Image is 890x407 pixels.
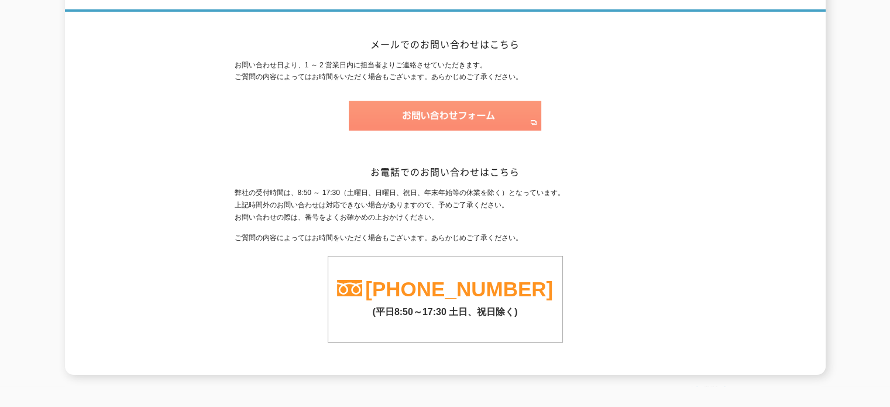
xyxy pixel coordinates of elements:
[235,166,656,178] h2: お電話でのお問い合わせはこちら
[328,300,562,319] p: (平日8:50～17:30 土日、祝日除く)
[349,101,541,131] img: お問い合わせフォーム
[349,120,541,128] a: お問い合わせフォーム
[235,38,656,50] h2: メールでのお問い合わせはこちら
[235,232,656,244] p: ご質問の内容によってはお時間をいただく場合もございます。あらかじめご了承ください。
[235,59,656,84] p: お問い合わせ日より、1 ～ 2 営業日内に担当者よりご連絡させていただきます。 ご質問の内容によってはお時間をいただく場合もございます。あらかじめご了承ください。
[365,278,553,300] a: [PHONE_NUMBER]
[235,187,656,223] p: 弊社の受付時間は、8:50 ～ 17:30（土曜日、日曜日、祝日、年末年始等の休業を除く）となっています。 上記時間外のお問い合わせは対応できない場合がありますので、予めご了承ください。 お問い...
